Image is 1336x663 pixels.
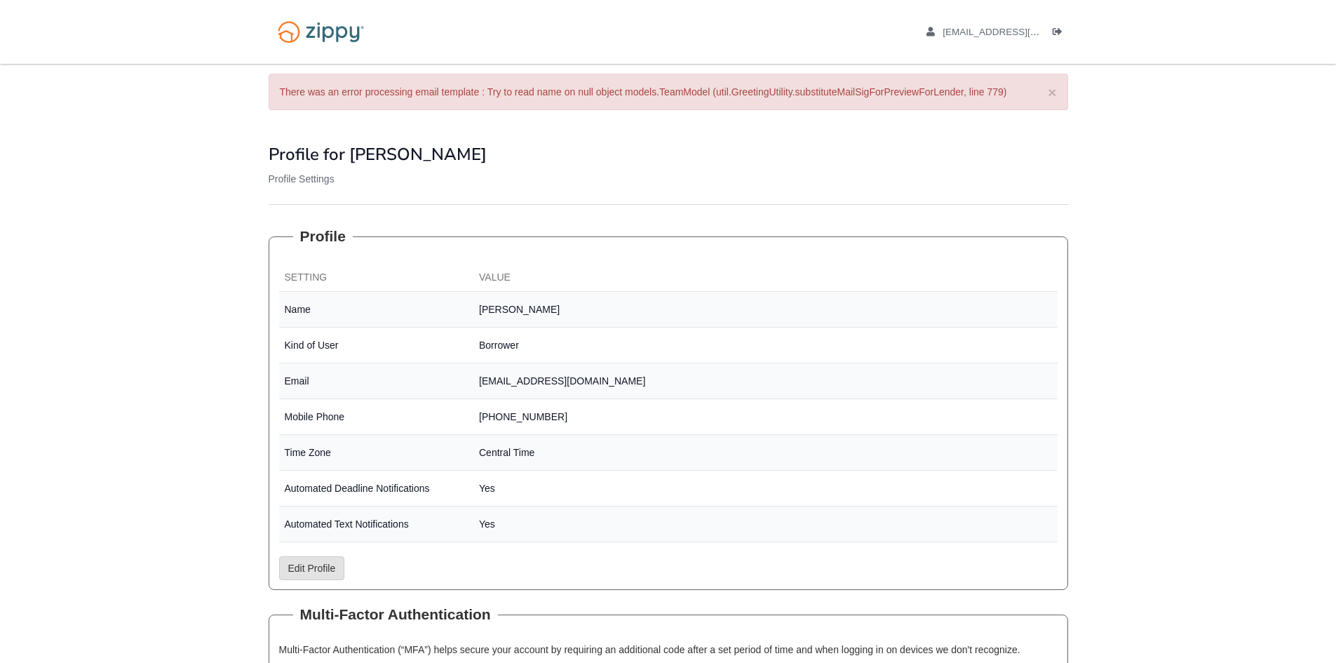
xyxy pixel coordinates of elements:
td: Kind of User [279,328,474,363]
legend: Profile [293,226,353,247]
td: Email [279,363,474,399]
legend: Multi-Factor Authentication [293,604,498,625]
td: Automated Deadline Notifications [279,471,474,507]
td: Time Zone [279,435,474,471]
div: There was an error processing email template : Try to read name on null object models.TeamModel (... [269,74,1068,110]
th: Setting [279,264,474,292]
a: Edit Profile [279,556,345,580]
td: Yes [473,507,1058,542]
h1: Profile for [PERSON_NAME] [269,145,1068,163]
td: Automated Text Notifications [279,507,474,542]
a: Log out [1053,27,1068,41]
td: [PERSON_NAME] [473,292,1058,328]
td: Mobile Phone [279,399,474,435]
a: edit profile [926,27,1104,41]
td: [EMAIL_ADDRESS][DOMAIN_NAME] [473,363,1058,399]
button: × [1048,85,1056,100]
p: Multi-Factor Authentication (“MFA”) helps secure your account by requiring an additional code aft... [279,643,1058,657]
td: Yes [473,471,1058,507]
td: Central Time [473,435,1058,471]
th: Value [473,264,1058,292]
p: Profile Settings [269,172,1068,186]
img: Logo [269,14,373,50]
td: Borrower [473,328,1058,363]
span: louventura@ymail.com [943,27,1103,37]
td: [PHONE_NUMBER] [473,399,1058,435]
td: Name [279,292,474,328]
